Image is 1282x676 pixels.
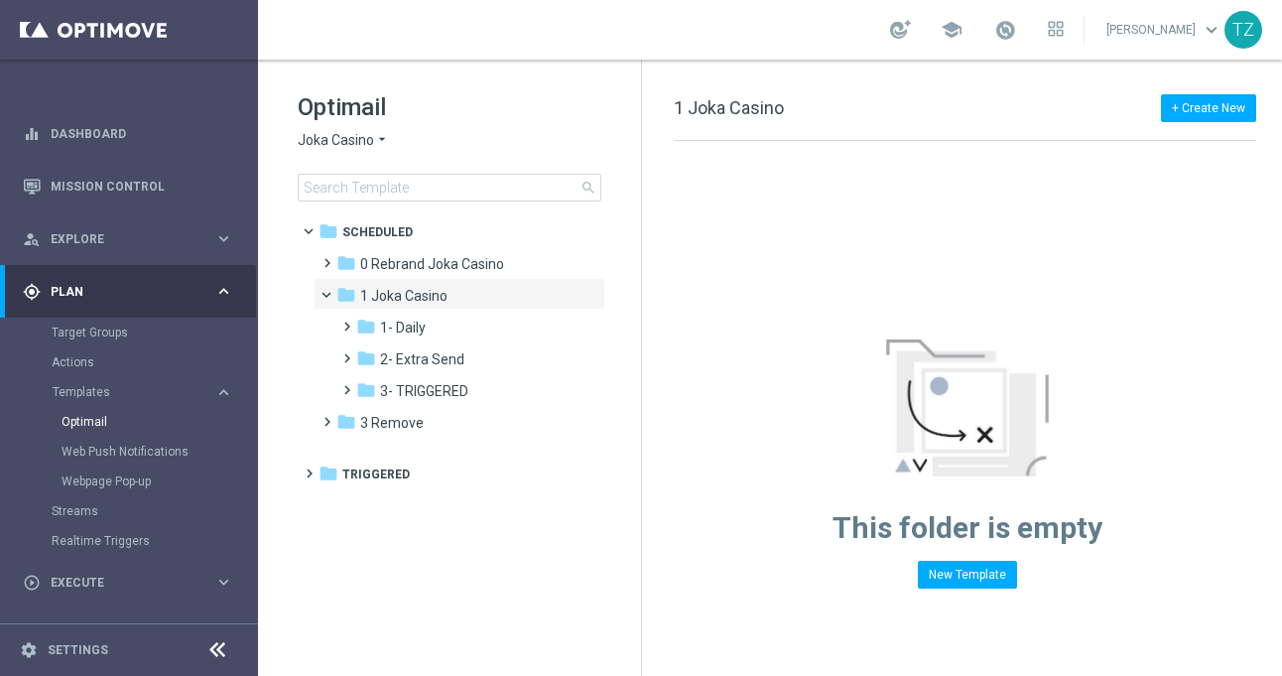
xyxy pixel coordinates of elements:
[23,160,233,212] div: Mission Control
[23,574,214,592] div: Execute
[51,160,233,212] a: Mission Control
[51,233,214,245] span: Explore
[48,644,108,656] a: Settings
[51,286,214,298] span: Plan
[674,97,784,118] span: 1 Joka Casino
[380,382,468,400] span: 3- TRIGGERED
[336,285,356,305] i: folder
[374,131,390,150] i: arrow_drop_down
[52,347,256,377] div: Actions
[298,91,601,123] h1: Optimail
[214,573,233,592] i: keyboard_arrow_right
[298,131,374,150] span: Joka Casino
[918,561,1017,589] button: New Template
[298,131,390,150] button: Joka Casino arrow_drop_down
[1104,15,1224,45] a: [PERSON_NAME]keyboard_arrow_down
[52,384,234,400] button: Templates keyboard_arrow_right
[22,231,234,247] button: person_search Explore keyboard_arrow_right
[52,496,256,526] div: Streams
[53,386,194,398] span: Templates
[53,386,214,398] div: Templates
[580,180,596,196] span: search
[22,284,234,300] button: gps_fixed Plan keyboard_arrow_right
[52,503,206,519] a: Streams
[298,174,601,202] input: Search Template
[23,107,233,160] div: Dashboard
[360,255,504,273] span: 0 Rebrand Joka Casino
[51,577,214,589] span: Execute
[380,319,426,337] span: 1- Daily
[62,437,256,467] div: Web Push Notifications
[336,412,356,432] i: folder
[342,466,410,483] span: Triggered
[51,107,233,160] a: Dashboard
[319,221,338,241] i: folder
[23,230,214,248] div: Explore
[62,444,206,460] a: Web Push Notifications
[356,348,376,368] i: folder
[52,354,206,370] a: Actions
[62,407,256,437] div: Optimail
[214,383,233,402] i: keyboard_arrow_right
[23,125,41,143] i: equalizer
[342,223,413,241] span: Scheduled
[1161,94,1256,122] button: + Create New
[22,126,234,142] button: equalizer Dashboard
[23,283,214,301] div: Plan
[22,179,234,195] button: Mission Control
[1201,19,1222,41] span: keyboard_arrow_down
[380,350,464,368] span: 2- Extra Send
[356,380,376,400] i: folder
[214,282,233,301] i: keyboard_arrow_right
[23,283,41,301] i: gps_fixed
[20,641,38,659] i: settings
[22,575,234,591] button: play_circle_outline Execute keyboard_arrow_right
[62,467,256,496] div: Webpage Pop-up
[356,317,376,337] i: folder
[52,526,256,556] div: Realtime Triggers
[214,229,233,248] i: keyboard_arrow_right
[62,473,206,489] a: Webpage Pop-up
[360,414,424,432] span: 3 Remove
[23,574,41,592] i: play_circle_outline
[336,253,356,273] i: folder
[52,318,256,347] div: Target Groups
[319,464,338,483] i: folder
[833,510,1102,545] span: This folder is empty
[52,325,206,340] a: Target Groups
[941,19,962,41] span: school
[886,339,1049,476] img: emptyStateManageTemplates.jpg
[62,414,206,430] a: Optimail
[52,377,256,496] div: Templates
[23,230,41,248] i: person_search
[360,287,448,305] span: 1 Joka Casino
[1224,11,1262,49] div: TZ
[52,533,206,549] a: Realtime Triggers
